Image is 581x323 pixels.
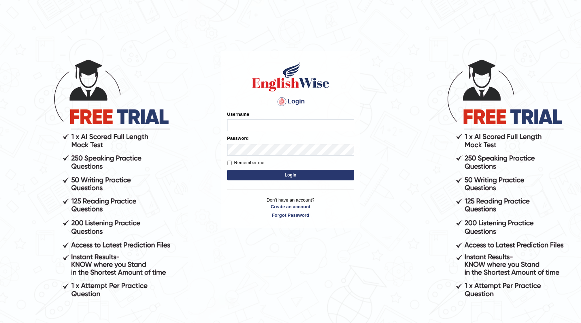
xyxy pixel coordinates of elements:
[250,61,331,92] img: Logo of English Wise sign in for intelligent practice with AI
[227,96,354,107] h4: Login
[227,161,232,165] input: Remember me
[227,212,354,219] a: Forgot Password
[227,203,354,210] a: Create an account
[227,170,354,180] button: Login
[227,135,249,142] label: Password
[227,197,354,219] p: Don't have an account?
[227,111,249,118] label: Username
[227,159,265,166] label: Remember me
